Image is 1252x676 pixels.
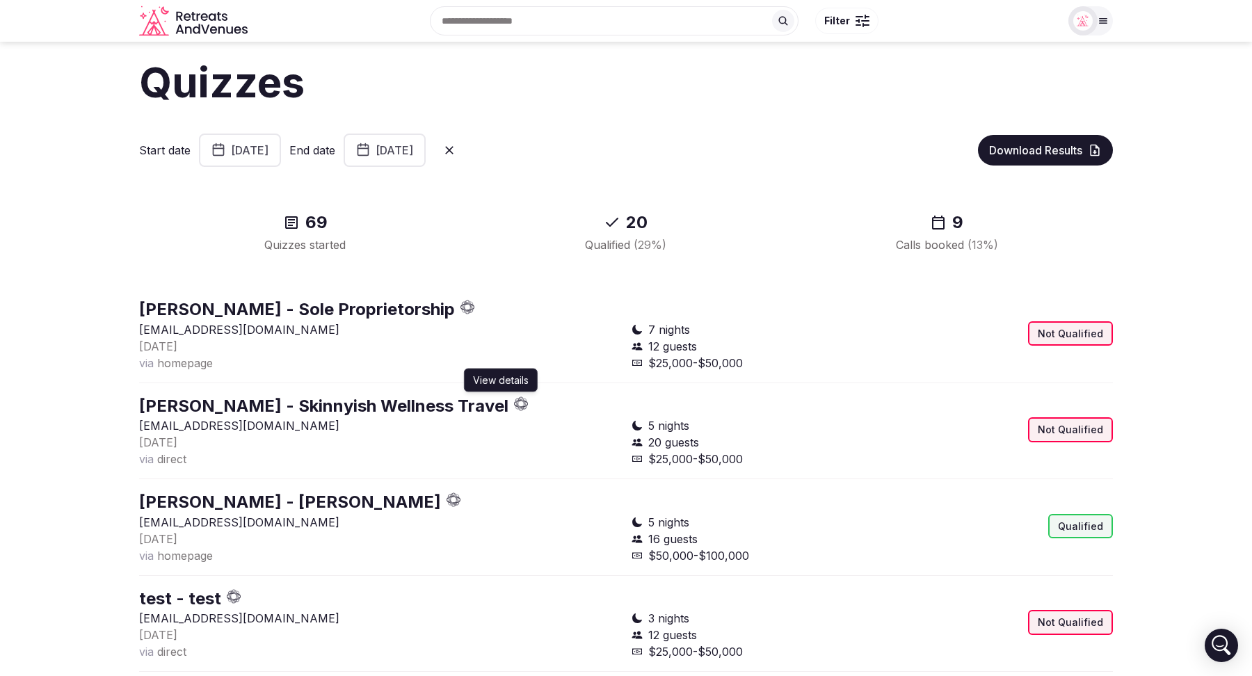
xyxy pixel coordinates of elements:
[157,549,213,563] span: homepage
[289,143,335,158] label: End date
[344,134,426,167] button: [DATE]
[139,53,1113,111] h1: Quizzes
[815,8,878,34] button: Filter
[1205,629,1238,662] div: Open Intercom Messenger
[803,211,1091,234] div: 9
[648,338,697,355] span: 12 guests
[161,211,449,234] div: 69
[139,396,508,416] a: [PERSON_NAME] - Skinnyish Wellness Travel
[139,6,250,37] a: Visit the homepage
[139,628,177,642] span: [DATE]
[139,143,191,158] label: Start date
[968,238,998,252] span: ( 13 %)
[632,643,867,660] div: $25,000-$50,000
[1028,610,1113,635] div: Not Qualified
[139,587,221,611] button: test - test
[648,610,689,627] span: 3 nights
[1028,321,1113,346] div: Not Qualified
[139,338,177,355] button: [DATE]
[139,452,154,466] span: via
[139,394,508,418] button: [PERSON_NAME] - Skinnyish Wellness Travel
[648,514,689,531] span: 5 nights
[139,435,177,449] span: [DATE]
[648,321,690,338] span: 7 nights
[139,645,154,659] span: via
[157,452,186,466] span: direct
[473,373,529,387] p: View details
[139,549,154,563] span: via
[157,356,213,370] span: homepage
[139,321,620,338] p: [EMAIL_ADDRESS][DOMAIN_NAME]
[139,490,441,514] button: [PERSON_NAME] - [PERSON_NAME]
[139,299,455,319] a: [PERSON_NAME] - Sole Proprietorship
[139,6,250,37] svg: Retreats and Venues company logo
[634,238,666,252] span: ( 29 %)
[648,531,698,547] span: 16 guests
[824,14,850,28] span: Filter
[632,547,867,564] div: $50,000-$100,000
[139,588,221,609] a: test - test
[482,211,769,234] div: 20
[139,531,177,547] button: [DATE]
[648,434,699,451] span: 20 guests
[139,434,177,451] button: [DATE]
[139,339,177,353] span: [DATE]
[139,610,620,627] p: [EMAIL_ADDRESS][DOMAIN_NAME]
[482,236,769,253] div: Qualified
[978,135,1113,166] button: Download Results
[199,134,281,167] button: [DATE]
[632,451,867,467] div: $25,000-$50,000
[139,514,620,531] p: [EMAIL_ADDRESS][DOMAIN_NAME]
[803,236,1091,253] div: Calls booked
[1048,514,1113,539] div: Qualified
[1073,11,1093,31] img: Matt Grant Oakes
[989,143,1082,157] span: Download Results
[139,298,455,321] button: [PERSON_NAME] - Sole Proprietorship
[648,417,689,434] span: 5 nights
[139,532,177,546] span: [DATE]
[139,356,154,370] span: via
[648,627,697,643] span: 12 guests
[139,417,620,434] p: [EMAIL_ADDRESS][DOMAIN_NAME]
[139,492,441,512] a: [PERSON_NAME] - [PERSON_NAME]
[161,236,449,253] div: Quizzes started
[139,627,177,643] button: [DATE]
[632,355,867,371] div: $25,000-$50,000
[1028,417,1113,442] div: Not Qualified
[157,645,186,659] span: direct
